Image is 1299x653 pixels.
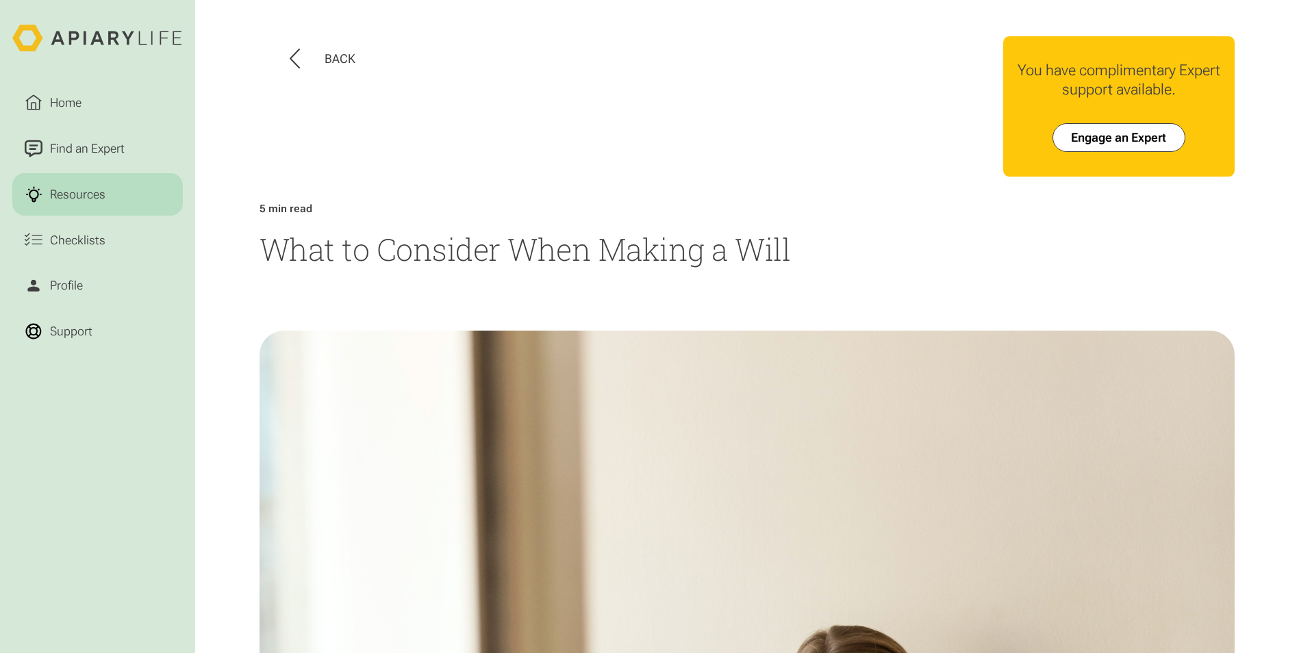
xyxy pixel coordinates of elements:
button: Back [290,49,355,68]
div: Support [47,322,96,341]
div: Find an Expert [47,140,128,158]
div: Profile [47,277,86,295]
h1: What to Consider When Making a Will [260,229,1235,270]
a: Support [12,310,183,353]
div: Home [47,94,85,112]
a: Resources [12,173,183,216]
div: 5 min read [260,203,312,215]
div: Back [325,51,355,66]
div: Checklists [47,231,109,249]
div: You have complimentary Expert support available. [1015,61,1222,99]
a: Engage an Expert [1052,123,1185,152]
a: Profile [12,264,183,307]
a: Checklists [12,219,183,261]
a: Find an Expert [12,127,183,170]
div: Resources [47,185,109,204]
a: Home [12,81,183,124]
